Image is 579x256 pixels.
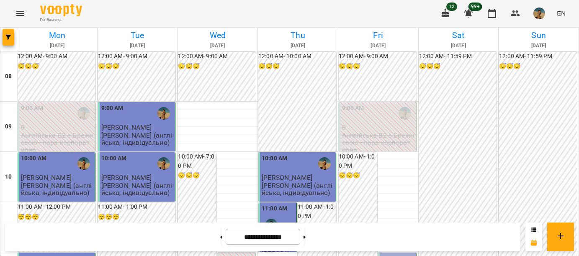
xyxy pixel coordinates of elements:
h6: [DATE] [99,42,176,50]
span: For Business [40,17,82,23]
img: Voopty Logo [40,4,82,16]
h6: 😴😴😴 [18,212,95,222]
h6: 😴😴😴 [419,62,497,71]
img: 60eca85a8c9650d2125a59cad4a94429.JPG [533,8,545,19]
p: 0 [21,124,93,131]
h6: 11:00 AM - 12:00 PM [18,202,95,212]
h6: 10:00 AM - 7:00 PM [178,152,216,170]
h6: 12:00 AM - 9:00 AM [98,52,176,61]
span: EN [557,9,566,18]
h6: 11:00 AM - 1:00 PM [298,202,336,220]
button: Menu [10,3,30,23]
p: Англійська В2 з Брежнєвою - пара корпоративна [342,132,414,154]
label: 10:00 AM [262,154,287,163]
label: 10:00 AM [101,154,127,163]
h6: 😴😴😴 [339,62,417,71]
h6: 😴😴😴 [98,212,176,222]
span: [PERSON_NAME] [101,174,152,182]
h6: 12:00 AM - 9:00 AM [339,52,417,61]
p: [PERSON_NAME] (англійська, індивідуально) [262,182,334,197]
h6: Sun [500,29,577,42]
h6: 10 [5,172,12,182]
h6: 08 [5,72,12,81]
h6: [DATE] [259,42,337,50]
span: [PERSON_NAME] [101,123,152,131]
h6: 10:00 AM - 1:00 PM [339,152,377,170]
p: 0 [342,124,414,131]
span: 99+ [468,3,482,11]
h6: Sat [420,29,497,42]
h6: Wed [179,29,256,42]
label: 10:00 AM [21,154,46,163]
label: 11:00 AM [262,204,287,213]
h6: 11:00 AM - 1:00 PM [98,202,176,212]
h6: [DATE] [18,42,96,50]
h6: Thu [259,29,337,42]
h6: 😴😴😴 [499,62,577,71]
h6: 09 [5,122,12,131]
p: [PERSON_NAME] (англійська, індивідуально) [101,182,174,197]
h6: 😴😴😴 [18,62,95,71]
h6: 12:00 AM - 11:59 PM [419,52,497,61]
h6: 😴😴😴 [98,62,176,71]
span: [PERSON_NAME] [21,174,72,182]
h6: [DATE] [420,42,497,50]
h6: Fri [340,29,417,42]
h6: 😴😴😴 [178,171,216,180]
img: Брежнєва Катерина Ігорівна (а) [399,107,411,120]
img: Брежнєва Катерина Ігорівна (а) [77,157,90,170]
h6: [DATE] [340,42,417,50]
label: 9:00 AM [342,104,364,113]
h6: 12:00 AM - 10:00 AM [258,52,336,61]
h6: 😴😴😴 [258,62,336,71]
h6: [DATE] [179,42,256,50]
h6: 12:00 AM - 9:00 AM [18,52,95,61]
h6: 😴😴😴 [178,62,256,71]
img: Брежнєва Катерина Ігорівна (а) [77,107,90,120]
button: EN [553,5,569,21]
img: Брежнєва Катерина Ігорівна (а) [318,157,331,170]
h6: 12:00 AM - 9:00 AM [178,52,256,61]
img: Брежнєва Катерина Ігорівна (а) [157,107,170,120]
img: Брежнєва Катерина Ігорівна (а) [157,157,170,170]
p: [PERSON_NAME] (англійська, індивідуально) [101,132,174,146]
label: 9:00 AM [101,104,124,113]
h6: 12:00 AM - 11:59 PM [499,52,577,61]
span: 12 [446,3,457,11]
p: [PERSON_NAME] (англійська, індивідуально) [21,182,93,197]
h6: Tue [99,29,176,42]
h6: [DATE] [500,42,577,50]
label: 9:00 AM [21,104,43,113]
h6: Mon [18,29,96,42]
p: Англійська В2 з Брежнєвою - пара корпоративна [21,132,93,154]
span: [PERSON_NAME] [262,174,312,182]
h6: 😴😴😴 [339,171,377,180]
